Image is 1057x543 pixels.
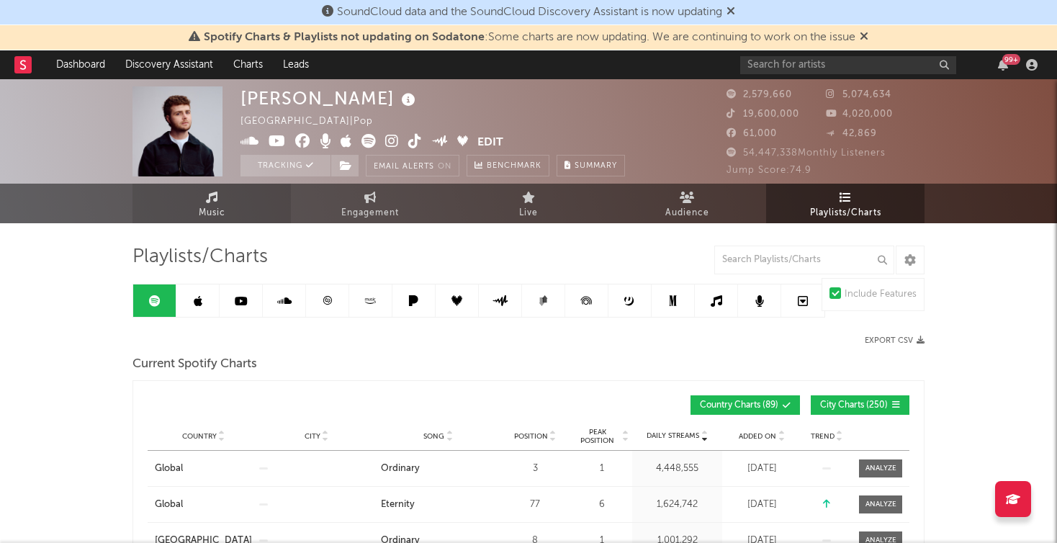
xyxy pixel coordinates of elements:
div: Global [155,462,183,476]
span: Engagement [341,205,399,222]
input: Search Playlists/Charts [714,246,894,274]
a: Charts [223,50,273,79]
span: 5,074,634 [826,90,891,99]
div: Include Features [845,286,917,303]
div: 1,624,742 [636,498,719,512]
span: Audience [665,205,709,222]
span: 4,020,000 [826,109,893,119]
span: : Some charts are now updating. We are continuing to work on the issue [204,32,855,43]
div: Ordinary [381,462,420,476]
button: Country Charts(89) [691,395,800,415]
button: Email AlertsOn [366,155,459,176]
button: Tracking [240,155,330,176]
a: Ordinary [381,462,495,476]
span: Benchmark [487,158,541,175]
span: Spotify Charts & Playlists not updating on Sodatone [204,32,485,43]
a: Playlists/Charts [766,184,925,223]
div: Eternity [381,498,415,512]
span: Music [199,205,225,222]
div: [PERSON_NAME] [240,86,419,110]
span: Current Spotify Charts [132,356,257,373]
a: Global [155,498,252,512]
span: Playlists/Charts [810,205,881,222]
a: Leads [273,50,319,79]
span: Trend [811,432,835,441]
span: City [305,432,320,441]
button: Edit [477,134,503,152]
a: Eternity [381,498,495,512]
a: Global [155,462,252,476]
div: [GEOGRAPHIC_DATA] | Pop [240,113,390,130]
span: Peak Position [575,428,620,445]
span: Country Charts ( 89 ) [700,401,778,410]
span: Daily Streams [647,431,699,441]
span: City Charts ( 250 ) [820,401,888,410]
div: 99 + [1002,54,1020,65]
span: Added On [739,432,776,441]
div: 4,448,555 [636,462,719,476]
span: Playlists/Charts [132,248,268,266]
div: 1 [575,462,629,476]
span: 54,447,338 Monthly Listeners [727,148,886,158]
span: Live [519,205,538,222]
div: 6 [575,498,629,512]
span: 42,869 [826,129,877,138]
button: 99+ [998,59,1008,71]
div: [DATE] [726,462,798,476]
div: 3 [503,462,567,476]
a: Audience [608,184,766,223]
span: Summary [575,162,617,170]
span: Position [514,432,548,441]
span: 19,600,000 [727,109,799,119]
a: Dashboard [46,50,115,79]
button: City Charts(250) [811,395,909,415]
div: Global [155,498,183,512]
span: 61,000 [727,129,777,138]
a: Engagement [291,184,449,223]
button: Export CSV [865,336,925,345]
span: Country [182,432,217,441]
a: Music [132,184,291,223]
span: Song [423,432,444,441]
button: Summary [557,155,625,176]
a: Benchmark [467,155,549,176]
input: Search for artists [740,56,956,74]
em: On [438,163,451,171]
div: [DATE] [726,498,798,512]
span: 2,579,660 [727,90,792,99]
span: Jump Score: 74.9 [727,166,811,175]
span: SoundCloud data and the SoundCloud Discovery Assistant is now updating [337,6,722,18]
span: Dismiss [860,32,868,43]
div: 77 [503,498,567,512]
span: Dismiss [727,6,735,18]
a: Discovery Assistant [115,50,223,79]
a: Live [449,184,608,223]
